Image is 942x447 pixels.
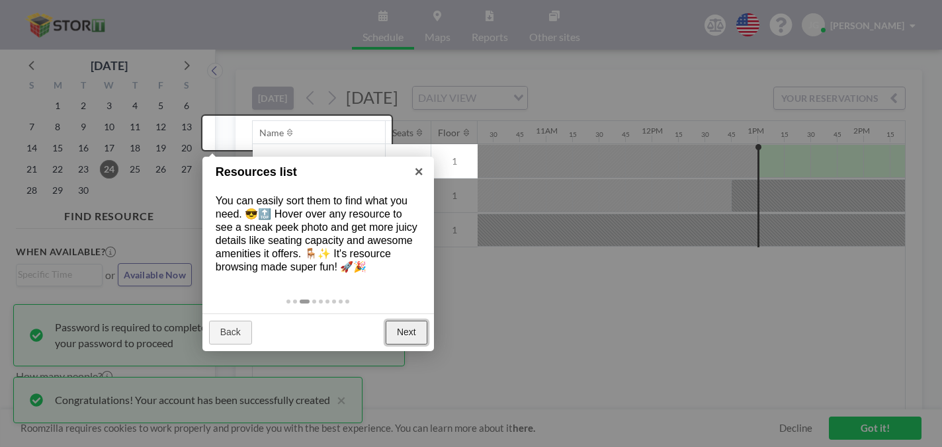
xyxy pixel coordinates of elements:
[216,163,400,181] h1: Resources list
[386,155,431,167] span: 4
[209,321,252,345] a: Back
[253,155,279,167] span: Ford
[431,155,478,167] span: 1
[386,321,427,345] a: Next
[202,181,434,287] div: You can easily sort them to find what you need. 😎🔝 Hover over any resource to see a sneak peek ph...
[404,157,434,186] a: ×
